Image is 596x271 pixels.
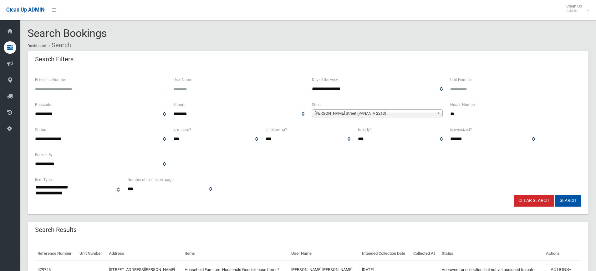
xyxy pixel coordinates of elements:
li: Search [47,39,71,51]
label: Is early? [358,126,372,133]
span: Search Bookings [28,27,107,39]
th: Address [106,247,182,261]
label: Is oversized? [450,126,472,133]
label: House Number [450,101,476,108]
label: Booked By [35,151,53,158]
a: Clear Search [514,195,554,207]
span: Clean Up [563,4,588,13]
header: Search Results [28,224,84,236]
th: Status [439,247,543,261]
small: Admin [566,8,582,13]
label: Number of results per page [127,176,173,183]
th: Unit Number [77,247,106,261]
button: Search [555,195,581,207]
label: Suburb [173,101,186,108]
label: Postcode [35,101,51,108]
label: User Name [173,76,192,83]
th: Intended Collection Date [359,247,411,261]
label: Street [312,101,322,108]
label: Item Type [35,176,52,183]
label: Status [35,126,46,133]
label: Is follow up? [266,126,287,133]
a: Dashboard [28,44,46,48]
th: Items [182,247,289,261]
header: Search Filters [28,53,81,65]
label: Day of the week [312,76,339,83]
label: Is missed? [173,126,191,133]
th: Actions [543,247,581,261]
th: Reference Number [35,247,77,261]
span: Clean Up ADMIN [6,7,44,13]
span: [PERSON_NAME] Street (PANANIA 2213) [315,110,434,117]
th: Collected At [411,247,439,261]
label: Reference Number [35,76,66,83]
label: Unit Number [450,76,472,83]
th: User Name [289,247,359,261]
